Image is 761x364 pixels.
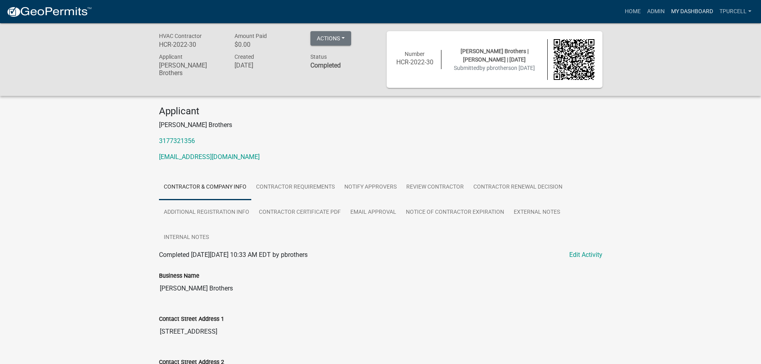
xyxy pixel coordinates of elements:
[159,273,199,279] label: Business Name
[310,31,351,46] button: Actions
[401,175,469,200] a: Review Contractor
[310,62,341,69] strong: Completed
[310,54,327,60] span: Status
[340,175,401,200] a: Notify Approvers
[401,200,509,225] a: Notice of Contractor Expiration
[159,225,214,251] a: Internal Notes
[159,62,223,77] h6: [PERSON_NAME] Brothers
[405,51,425,57] span: Number
[469,175,567,200] a: Contractor Renewal Decision
[454,65,535,71] span: Submitted on [DATE]
[159,33,202,39] span: HVAC Contractor
[159,153,260,161] a: [EMAIL_ADDRESS][DOMAIN_NAME]
[622,4,644,19] a: Home
[159,120,602,130] p: [PERSON_NAME] Brothers
[234,54,254,60] span: Created
[346,200,401,225] a: Email Approval
[509,200,565,225] a: External Notes
[716,4,755,19] a: Tpurcell
[569,250,602,260] a: Edit Activity
[159,175,251,200] a: Contractor & Company Info
[159,137,195,145] a: 3177321356
[159,54,183,60] span: Applicant
[159,105,602,117] h4: Applicant
[251,175,340,200] a: Contractor Requirements
[254,200,346,225] a: Contractor Certificate PDF
[479,65,511,71] span: by pbrothers
[234,41,298,48] h6: $0.00
[461,48,529,63] span: [PERSON_NAME] Brothers | [PERSON_NAME] | [DATE]
[159,200,254,225] a: Additional Registration Info
[234,62,298,69] h6: [DATE]
[159,41,223,48] h6: HCR-2022-30
[159,251,308,259] span: Completed [DATE][DATE] 10:33 AM EDT by pbrothers
[395,58,435,66] h6: HCR-2022-30
[234,33,267,39] span: Amount Paid
[668,4,716,19] a: My Dashboard
[644,4,668,19] a: Admin
[159,316,224,322] label: Contact Street Address 1
[554,39,594,80] img: QR code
